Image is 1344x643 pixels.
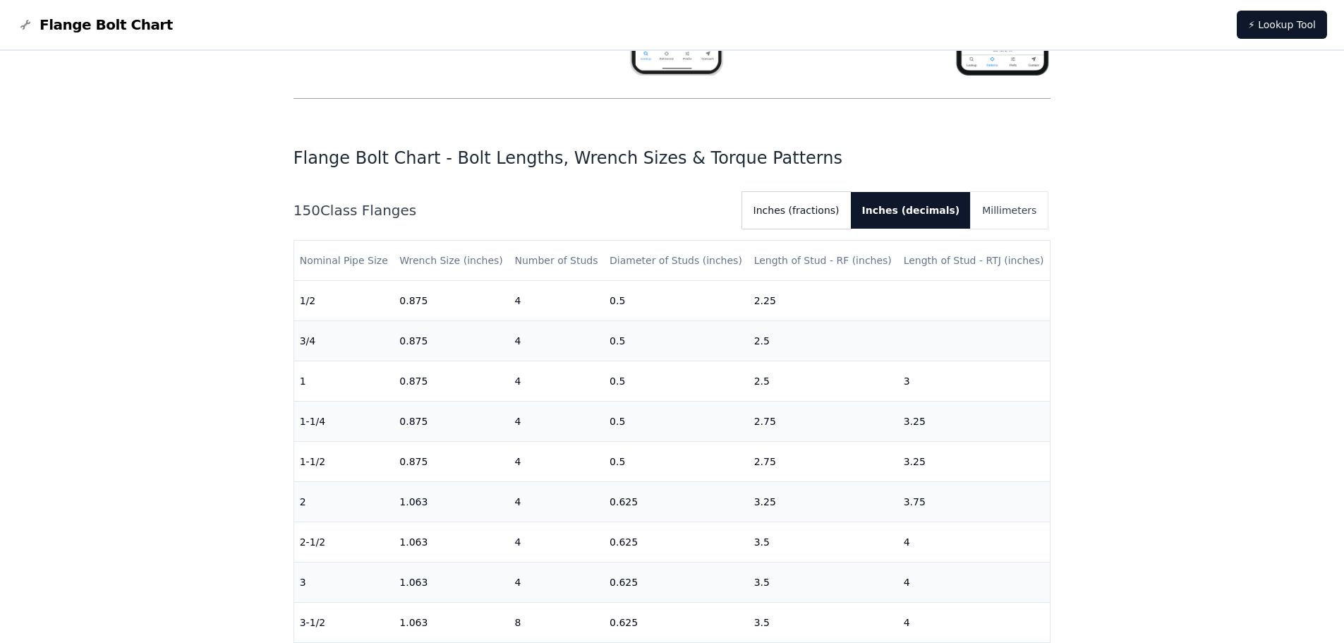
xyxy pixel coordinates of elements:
[749,522,898,563] td: 3.5
[749,482,898,522] td: 3.25
[749,361,898,402] td: 2.5
[898,241,1051,281] th: Length of Stud - RTJ (inches)
[394,603,509,643] td: 1.063
[749,442,898,482] td: 2.75
[17,15,173,35] a: Flange Bolt Chart LogoFlange Bolt Chart
[604,563,749,603] td: 0.625
[293,200,731,220] h2: 150 Class Flanges
[604,402,749,442] td: 0.5
[294,563,394,603] td: 3
[749,563,898,603] td: 3.5
[604,603,749,643] td: 0.625
[294,482,394,522] td: 2
[604,241,749,281] th: Diameter of Studs (inches)
[40,15,173,35] span: Flange Bolt Chart
[1237,11,1327,39] a: ⚡ Lookup Tool
[749,241,898,281] th: Length of Stud - RF (inches)
[294,522,394,563] td: 2-1/2
[742,192,851,229] button: Inches (fractions)
[394,402,509,442] td: 0.875
[509,321,604,361] td: 4
[509,402,604,442] td: 4
[294,442,394,482] td: 1-1/2
[293,147,1051,169] h1: Flange Bolt Chart - Bolt Lengths, Wrench Sizes & Torque Patterns
[749,402,898,442] td: 2.75
[898,402,1051,442] td: 3.25
[749,321,898,361] td: 2.5
[898,603,1051,643] td: 4
[851,192,971,229] button: Inches (decimals)
[394,482,509,522] td: 1.063
[294,361,394,402] td: 1
[394,241,509,281] th: Wrench Size (inches)
[294,281,394,321] td: 1/2
[394,563,509,603] td: 1.063
[604,361,749,402] td: 0.5
[604,522,749,563] td: 0.625
[898,361,1051,402] td: 3
[898,482,1051,522] td: 3.75
[509,603,604,643] td: 8
[509,361,604,402] td: 4
[294,402,394,442] td: 1-1/4
[294,241,394,281] th: Nominal Pipe Size
[898,442,1051,482] td: 3.25
[509,482,604,522] td: 4
[749,281,898,321] td: 2.25
[604,321,749,361] td: 0.5
[971,192,1048,229] button: Millimeters
[294,321,394,361] td: 3/4
[898,522,1051,563] td: 4
[394,361,509,402] td: 0.875
[509,522,604,563] td: 4
[604,442,749,482] td: 0.5
[394,321,509,361] td: 0.875
[17,16,34,33] img: Flange Bolt Chart Logo
[394,442,509,482] td: 0.875
[604,281,749,321] td: 0.5
[749,603,898,643] td: 3.5
[509,563,604,603] td: 4
[604,482,749,522] td: 0.625
[509,241,604,281] th: Number of Studs
[294,603,394,643] td: 3-1/2
[394,522,509,563] td: 1.063
[509,281,604,321] td: 4
[898,563,1051,603] td: 4
[394,281,509,321] td: 0.875
[509,442,604,482] td: 4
